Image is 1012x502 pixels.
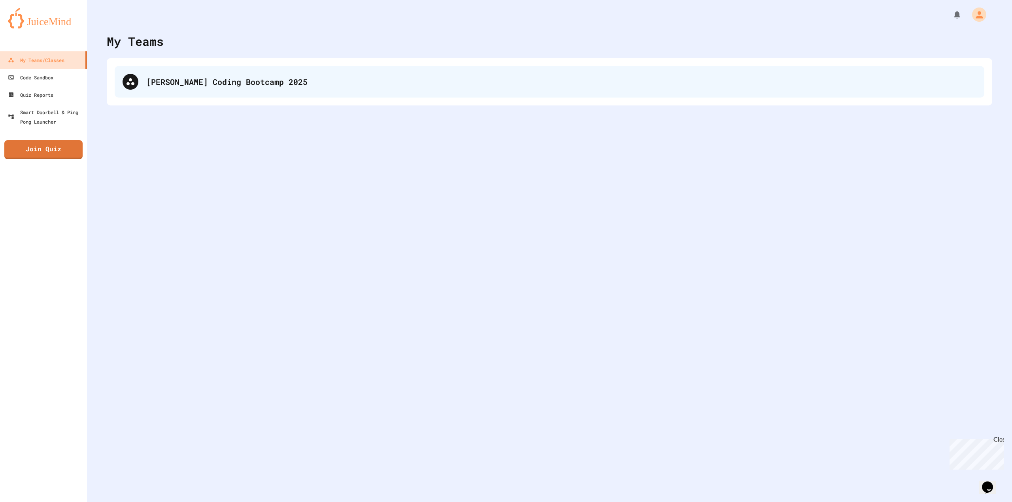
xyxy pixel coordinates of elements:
[979,470,1004,494] iframe: chat widget
[107,32,164,50] div: My Teams
[8,55,64,65] div: My Teams/Classes
[8,90,53,100] div: Quiz Reports
[8,8,79,28] img: logo-orange.svg
[938,8,964,21] div: My Notifications
[4,140,83,159] a: Join Quiz
[8,73,53,82] div: Code Sandbox
[946,436,1004,470] iframe: chat widget
[146,76,976,88] div: [PERSON_NAME] Coding Bootcamp 2025
[3,3,55,50] div: Chat with us now!Close
[115,66,984,98] div: [PERSON_NAME] Coding Bootcamp 2025
[8,107,84,126] div: Smart Doorbell & Ping Pong Launcher
[964,6,988,24] div: My Account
